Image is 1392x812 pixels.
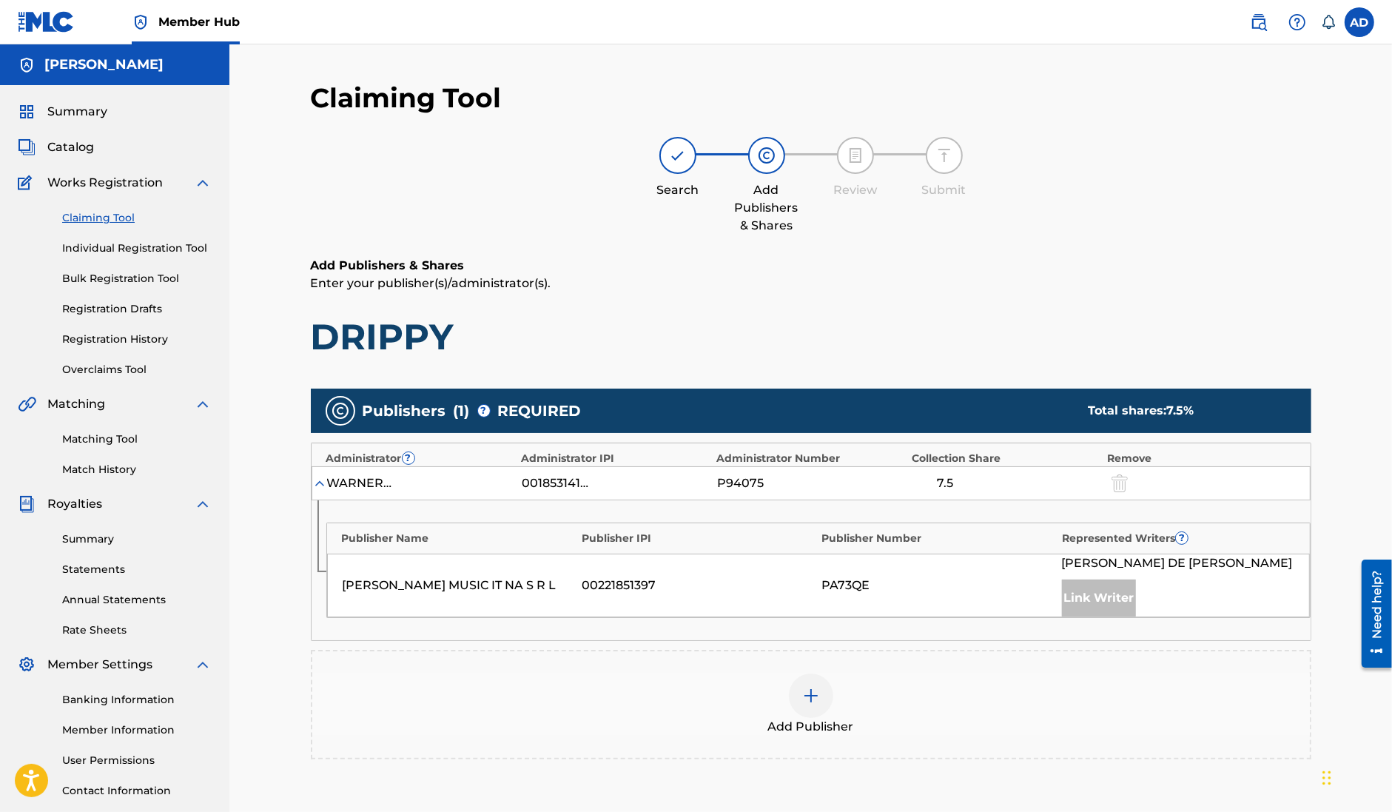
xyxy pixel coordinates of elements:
a: Individual Registration Tool [62,241,212,256]
a: Bulk Registration Tool [62,271,212,286]
img: expand-cell-toggle [312,476,327,491]
img: expand [194,174,212,192]
span: ? [478,405,490,417]
div: Add Publishers & Shares [730,181,804,235]
div: Represented Writers [1062,531,1295,546]
a: Overclaims Tool [62,362,212,378]
img: Royalties [18,495,36,513]
div: Administrator [326,451,514,466]
span: Publishers [363,400,446,422]
div: Administrator Number [717,451,905,466]
div: Publisher IPI [582,531,815,546]
p: Enter your publisher(s)/administrator(s). [311,275,1311,292]
span: ( 1 ) [454,400,470,422]
img: search [1250,13,1268,31]
img: MLC Logo [18,11,75,33]
span: Catalog [47,138,94,156]
div: PA73QE [822,577,1055,594]
iframe: Resource Center [1351,554,1392,673]
span: 7.5 % [1166,403,1194,417]
h5: Andrea De Bernardi [44,56,164,73]
img: Matching [18,395,36,413]
div: Publisher Name [342,531,575,546]
div: Total shares: [1088,402,1282,420]
img: expand [194,495,212,513]
div: Search [641,181,715,199]
span: Matching [47,395,105,413]
a: Statements [62,562,212,577]
iframe: Chat Widget [1318,741,1392,812]
img: step indicator icon for Search [669,147,687,164]
span: Add Publisher [768,718,854,736]
div: Review [818,181,892,199]
a: Matching Tool [62,432,212,447]
img: step indicator icon for Review [847,147,864,164]
span: [PERSON_NAME] DE [PERSON_NAME] [1062,554,1293,572]
h1: DRIPPY [311,315,1311,359]
img: publishers [332,402,349,420]
a: Banking Information [62,692,212,708]
a: Annual Statements [62,592,212,608]
div: Collection Share [912,451,1100,466]
span: Summary [47,103,107,121]
a: Summary [62,531,212,547]
span: Member Hub [158,13,240,30]
a: User Permissions [62,753,212,768]
div: User Menu [1345,7,1374,37]
a: Match History [62,462,212,477]
span: Works Registration [47,174,163,192]
img: expand [194,656,212,674]
a: Public Search [1244,7,1274,37]
div: Administrator IPI [522,451,710,466]
a: Member Information [62,722,212,738]
div: Publisher Number [822,531,1055,546]
a: Registration History [62,332,212,347]
img: Accounts [18,56,36,74]
div: Submit [907,181,981,199]
img: Works Registration [18,174,37,192]
img: help [1288,13,1306,31]
img: add [802,687,820,705]
div: 00221851397 [582,577,815,594]
a: Registration Drafts [62,301,212,317]
div: Widget chat [1318,741,1392,812]
h2: Claiming Tool [311,81,502,115]
span: Member Settings [47,656,152,674]
a: Claiming Tool [62,210,212,226]
a: Contact Information [62,783,212,799]
h6: Add Publishers & Shares [311,257,1311,275]
div: Remove [1108,451,1296,466]
img: step indicator icon for Add Publishers & Shares [758,147,776,164]
div: Notifications [1321,15,1336,30]
span: REQUIRED [498,400,582,422]
img: Member Settings [18,656,36,674]
div: [PERSON_NAME] MUSIC IT NA S R L [343,577,575,594]
span: ? [1176,532,1188,544]
a: CatalogCatalog [18,138,94,156]
img: step indicator icon for Submit [935,147,953,164]
div: Trascina [1322,756,1331,800]
div: Help [1282,7,1312,37]
img: Summary [18,103,36,121]
img: expand [194,395,212,413]
a: Rate Sheets [62,623,212,638]
a: SummarySummary [18,103,107,121]
span: Royalties [47,495,102,513]
img: Top Rightsholder [132,13,149,31]
img: Catalog [18,138,36,156]
span: ? [403,452,414,464]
